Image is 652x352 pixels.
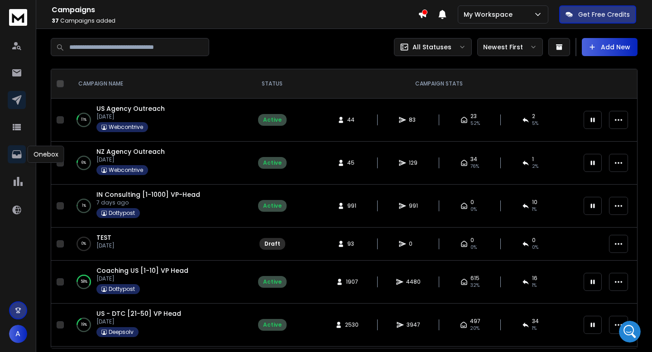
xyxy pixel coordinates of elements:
span: 5 % [532,120,538,127]
h1: Campaigns [52,5,418,15]
span: 0% [470,244,477,251]
p: My Workspace [464,10,516,19]
div: Active [263,202,282,209]
button: Emoji picker [14,282,21,290]
th: STATUS [245,69,299,99]
span: 52 % [470,120,480,127]
p: [DATE] [96,113,165,120]
div: Active [263,278,282,285]
button: Newest First [477,38,543,56]
span: 615 [470,275,479,282]
span: 93 [347,240,356,247]
textarea: Message… [8,263,173,279]
span: 0 % [470,206,477,213]
p: [DATE] [96,275,188,282]
b: Saving replies as draft in ReachInbox [21,93,111,109]
span: 16 [532,275,537,282]
p: [DATE] [96,242,115,249]
p: 0 % [81,239,86,248]
p: 6 % [81,158,86,167]
span: 44 [347,116,356,124]
th: CAMPAIGN NAME [67,69,245,99]
td: 0%TEST[DATE] [67,228,245,261]
td: 58%Coaching US [1-10] VP Head[DATE]Dottypost [67,261,245,304]
p: Dottypost [109,285,135,293]
p: 1 % [82,201,86,210]
button: Home [158,4,175,21]
p: 19 % [81,320,87,329]
div: Hey AnkitThanks for reaching out. I’ve checked with the tech team, and I’m currently waiting for ... [7,16,149,257]
span: 3947 [407,321,420,328]
span: 2530 [345,321,359,328]
span: 20 % [470,325,479,332]
div: Active [263,159,282,166]
button: A [9,325,27,343]
span: 0 [409,240,418,247]
p: 7 days ago [96,199,200,206]
p: [DATE] [96,318,181,325]
p: 58 % [81,277,87,286]
a: IN Consulting [1-1000] VP-Head [96,190,200,199]
span: 23 [470,113,477,120]
td: 6%NZ Agency Outreach[DATE]Webcontrive [67,142,245,185]
div: I’ll keep you posted on both points. [14,243,141,252]
iframe: Intercom live chat [619,321,641,342]
div: Draft [264,240,280,247]
button: Gif picker [29,282,36,290]
div: Onebox [28,146,64,163]
td: 11%US Agency Outreach[DATE]Webcontrive [67,99,245,142]
span: 1 % [532,282,537,289]
button: Send a message… [155,279,170,293]
p: Webcontrive [109,124,143,131]
span: 45 [347,159,356,166]
a: TEST [96,233,111,242]
p: Dottypost [109,209,135,217]
button: Add New [582,38,638,56]
span: 37 [52,17,59,24]
span: 4480 [406,278,421,285]
button: Upload attachment [43,282,50,290]
td: 1%IN Consulting [1-1000] VP-Head7 days agoDottypost [67,185,245,228]
span: 129 [409,159,418,166]
p: All Statuses [412,43,451,52]
span: 0 [532,237,536,244]
span: 1 % [532,325,537,332]
th: CAMPAIGN STATS [299,69,578,99]
div: Active [263,321,282,328]
h1: [PERSON_NAME] [44,5,103,11]
span: 83 [409,116,418,124]
div: Regarding your two questions: [14,84,141,93]
p: [DATE] [96,156,165,163]
span: 0% [532,244,538,251]
span: 10 [532,199,537,206]
b: Reply not appearing without refresh [21,179,124,195]
a: NZ Agency Outreach [96,147,165,156]
p: Active 6h ago [44,11,84,20]
button: go back [6,4,23,21]
p: Webcontrive [109,166,143,174]
span: 34 [470,156,477,163]
a: Coaching US [1-10] VP Head [96,266,188,275]
a: US - DTC [21-50] VP Head [96,309,181,318]
span: 0 [470,237,474,244]
p: Deepsolv [109,328,134,336]
img: logo [9,9,27,26]
div: [PERSON_NAME] • 10h ago [14,258,89,264]
p: Get Free Credits [578,10,630,19]
span: 991 [409,202,418,209]
div: Hey Ankit Thanks for reaching out. I’ve checked with the tech team, and I’m currently waiting for... [14,22,141,84]
div: Active [263,116,282,124]
li: I understand how that can be frustrating. I’ve passed this to the team so they can look into impr... [21,179,141,238]
p: Campaigns added [52,17,418,24]
span: 497 [470,318,480,325]
a: US Agency Outreach [96,104,165,113]
span: 2 % [532,163,538,170]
